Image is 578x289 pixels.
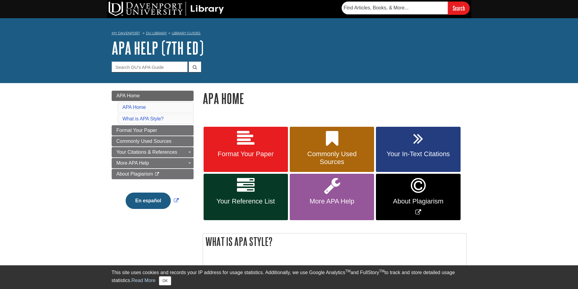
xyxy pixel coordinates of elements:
img: DU Library [109,2,224,16]
a: Link opens in new window [376,174,460,220]
a: About Plagiarism [112,169,194,179]
span: More APA Help [294,197,370,205]
a: Your Reference List [204,174,288,220]
input: Search [448,2,470,15]
button: En español [126,193,171,209]
nav: breadcrumb [112,29,467,39]
span: Commonly Used Sources [117,139,171,144]
span: Your Reference List [208,197,283,205]
a: Read More [131,278,155,283]
a: APA Home [123,105,146,110]
a: Library Guides [172,31,201,35]
span: Your Citations & References [117,150,177,155]
a: Your Citations & References [112,147,194,157]
h1: APA Home [203,91,467,106]
input: Search DU's APA Guide [112,62,188,72]
a: APA Home [112,91,194,101]
a: More APA Help [112,158,194,168]
div: This site uses cookies and records your IP address for usage statistics. Additionally, we use Goo... [112,269,467,285]
a: My Davenport [112,31,140,36]
button: Close [159,276,171,285]
a: DU Library [146,31,167,35]
a: Format Your Paper [204,127,288,172]
div: Guide Page Menu [112,91,194,219]
h2: What is APA Style? [203,234,466,250]
span: Format Your Paper [117,128,157,133]
span: Format Your Paper [208,150,283,158]
span: More APA Help [117,160,149,166]
a: Your In-Text Citations [376,127,460,172]
i: This link opens in a new window [154,172,160,176]
sup: TM [345,269,350,273]
span: Commonly Used Sources [294,150,370,166]
span: APA Home [117,93,140,98]
input: Find Articles, Books, & More... [342,2,448,14]
form: Searches DU Library's articles, books, and more [342,2,470,15]
span: About Plagiarism [380,197,456,205]
a: Commonly Used Sources [112,136,194,146]
a: What is APA Style? [123,116,164,121]
a: More APA Help [290,174,374,220]
a: Link opens in new window [124,198,180,203]
span: About Plagiarism [117,171,153,176]
a: Commonly Used Sources [290,127,374,172]
a: Format Your Paper [112,125,194,136]
span: Your In-Text Citations [380,150,456,158]
a: APA Help (7th Ed) [112,39,204,57]
sup: TM [379,269,384,273]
